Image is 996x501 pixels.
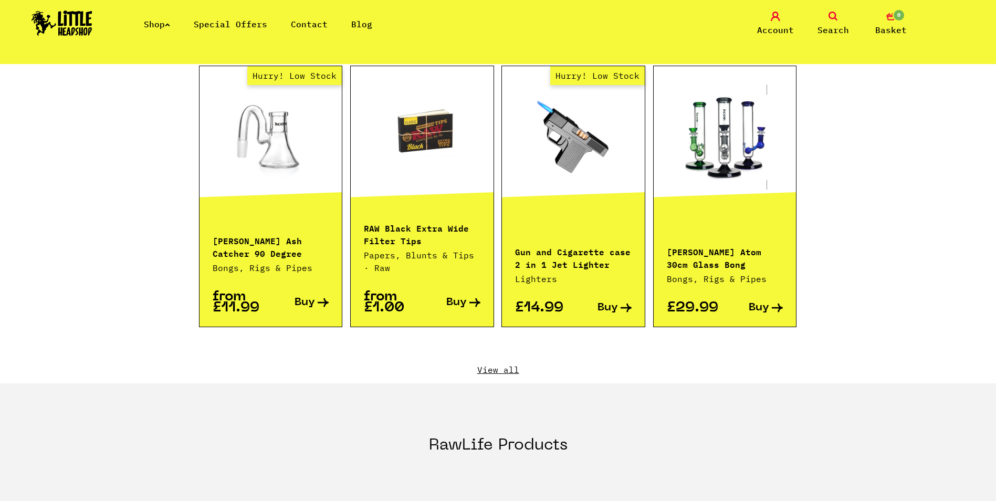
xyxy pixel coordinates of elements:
span: Buy [295,297,315,308]
span: Buy [749,302,769,314]
p: from £11.99 [213,291,271,314]
span: Buy [446,297,467,308]
a: Hurry! Low Stock [200,85,342,190]
a: Buy [422,291,480,314]
h2: RawLife Products [429,436,568,479]
span: Search [817,24,849,36]
span: Buy [597,302,618,314]
span: Hurry! Low Stock [247,66,342,85]
a: Special Offers [194,19,267,29]
p: Papers, Blunts & Tips · Raw [364,249,480,274]
a: Search [807,12,859,36]
p: [PERSON_NAME] Atom 30cm Glass Bong [667,245,783,270]
span: Account [757,24,794,36]
a: Hurry! Low Stock [502,85,645,190]
a: Contact [291,19,328,29]
span: Hurry! Low Stock [550,66,645,85]
p: RAW Black Extra Wide Filter Tips [364,221,480,246]
a: Shop [144,19,170,29]
a: 0 Basket [865,12,917,36]
p: Gun and Cigarette case 2 in 1 Jet Lighter [515,245,632,270]
a: View all [199,364,798,375]
p: Lighters [515,273,632,285]
a: Buy [270,291,329,314]
p: Bongs, Rigs & Pipes [667,273,783,285]
span: Basket [875,24,907,36]
span: 0 [893,9,905,22]
p: [PERSON_NAME] Ash Catcher 90 Degree [213,234,329,259]
p: £14.99 [515,302,573,314]
a: Buy [573,302,632,314]
a: Blog [351,19,372,29]
p: from £1.00 [364,291,422,314]
img: Little Head Shop Logo [32,11,92,36]
a: Buy [725,302,783,314]
p: £29.99 [667,302,725,314]
p: Bongs, Rigs & Pipes [213,262,329,274]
